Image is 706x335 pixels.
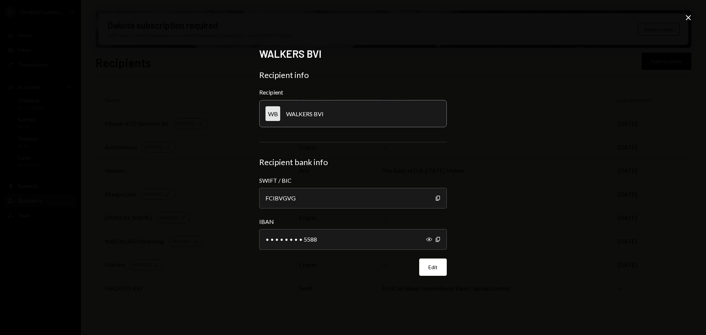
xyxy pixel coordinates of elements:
label: IBAN [259,217,447,226]
div: Recipient [259,89,447,96]
div: WALKERS BVI [286,110,324,117]
h2: WALKERS BVI [259,47,447,61]
div: Recipient bank info [259,157,447,167]
div: WB [265,106,280,121]
div: • • • • • • • • 5588 [259,229,447,250]
div: Recipient info [259,70,447,80]
div: FCIBVGVG [259,188,447,209]
label: SWIFT / BIC [259,176,447,185]
button: Edit [419,259,447,276]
